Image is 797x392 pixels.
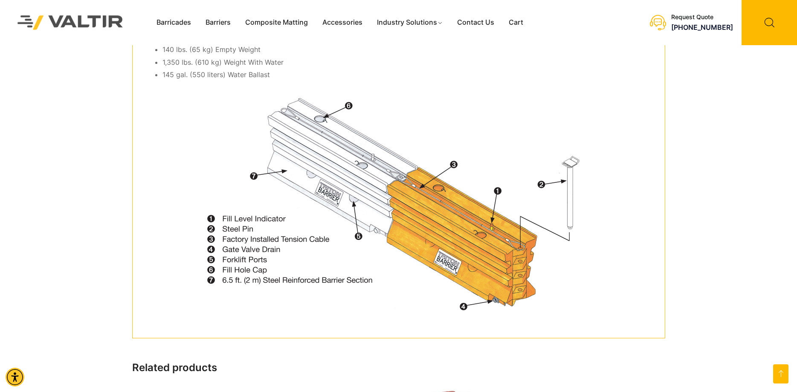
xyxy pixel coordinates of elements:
a: Barricades [149,16,198,29]
div: Accessibility Menu [6,368,24,386]
a: Industry Solutions [370,16,450,29]
a: Barriers [198,16,238,29]
a: Contact Us [450,16,501,29]
a: Composite Matting [238,16,315,29]
h2: Related products [132,362,665,374]
a: Cart [501,16,530,29]
img: Valtir Rentals [6,4,134,40]
a: Accessories [315,16,370,29]
div: Request Quote [671,14,733,21]
a: Open this option [773,364,788,383]
li: 140 lbs. (65 kg) Empty Weight [162,43,652,56]
a: call (888) 496-3625 [671,23,733,32]
li: 145 gal. (550 liters) Water Ballast [162,69,652,81]
li: 1,350 lbs. (610 kg) Weight With Water [162,56,652,69]
img: Specifications [183,88,614,316]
